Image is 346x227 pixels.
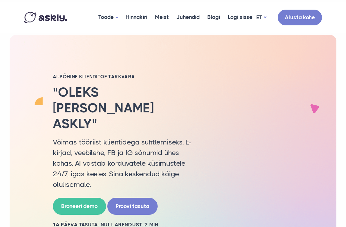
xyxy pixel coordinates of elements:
[53,74,197,80] h2: AI-PÕHINE KLIENDITOE TARKVARA
[107,198,158,215] a: Proovi tasuta
[24,12,67,23] img: Askly
[53,85,197,132] h2: "Oleks [PERSON_NAME] Askly"
[278,10,322,25] a: Alusta kohe
[151,2,173,33] a: Meist
[53,198,106,215] a: Broneeri demo
[95,2,122,33] a: Toode
[224,2,256,33] a: Logi sisse
[173,2,203,33] a: Juhendid
[256,13,266,22] a: ET
[122,2,151,33] a: Hinnakiri
[53,137,197,190] p: Võimas tööriist klientidega suhtlemiseks. E-kirjad, veebilehe, FB ja IG sõnumid ühes kohas. AI va...
[203,2,224,33] a: Blogi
